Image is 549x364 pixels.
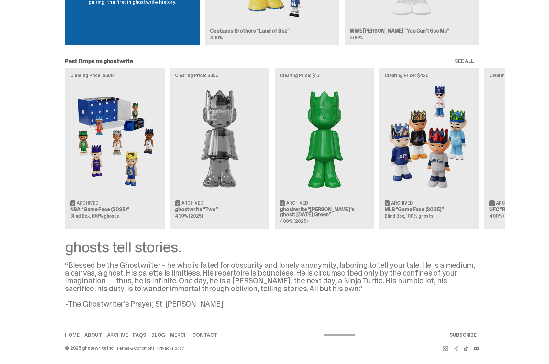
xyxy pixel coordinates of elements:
img: Game Face (2025) [385,83,474,195]
span: 400% (2025) [280,218,307,224]
span: Blind Box, [70,213,91,219]
span: Archived [181,201,203,205]
span: 400% (2025) [489,213,517,219]
a: SEE ALL → [455,59,479,64]
span: Archived [77,201,98,205]
a: FAQs [133,333,146,338]
h3: ghostwrite “[PERSON_NAME]'s ghost: [DATE] Green” [280,207,369,217]
span: 400% [210,35,223,40]
a: Archive [107,333,128,338]
h2: Past Drops on ghostwrite [65,58,133,64]
img: Schrödinger's ghost: Sunday Green [280,83,369,195]
span: 400% [350,35,362,40]
a: Clearing Price: $151 Schrödinger's ghost: Sunday Green Archived [275,68,374,229]
h3: MLB “Game Face (2025)” [385,207,474,212]
p: Clearing Price: $425 [385,73,474,78]
a: Merch [170,333,187,338]
div: ghosts tell stories. [65,239,479,255]
a: Contact [192,333,217,338]
a: Clearing Price: $500 Game Face (2025) Archived [65,68,165,229]
a: Blog [151,333,165,338]
p: Clearing Price: $151 [280,73,369,78]
a: About [84,333,102,338]
h3: WWE [PERSON_NAME] “You Can't See Me” [350,28,474,34]
div: © 2025 ghostwrite inc [65,346,114,350]
a: Clearing Price: $425 Game Face (2025) Archived [379,68,479,229]
h3: Costacos Brothers “Land of Boz” [210,28,334,34]
img: Two [175,83,264,195]
span: 400% (2025) [175,213,203,219]
span: Archived [286,201,308,205]
span: 100% ghosts [92,213,119,219]
p: Clearing Price: $356 [175,73,264,78]
h3: ghostwrite “Two” [175,207,264,212]
img: Game Face (2025) [70,83,159,195]
h3: NBA “Game Face (2025)” [70,207,159,212]
span: 100% ghosts [406,213,433,219]
button: SUBSCRIBE [447,329,479,342]
p: Clearing Price: $500 [70,73,159,78]
span: Archived [496,201,518,205]
a: Home [65,333,79,338]
a: Privacy Policy [157,346,184,350]
a: Clearing Price: $356 Two Archived [170,68,269,229]
span: Blind Box, [385,213,405,219]
a: Terms & Conditions [116,346,154,350]
div: “Blessed be the Ghostwriter - he who is fated for obscurity and lonely anonymity, laboring to tel... [65,261,479,308]
span: Archived [391,201,413,205]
